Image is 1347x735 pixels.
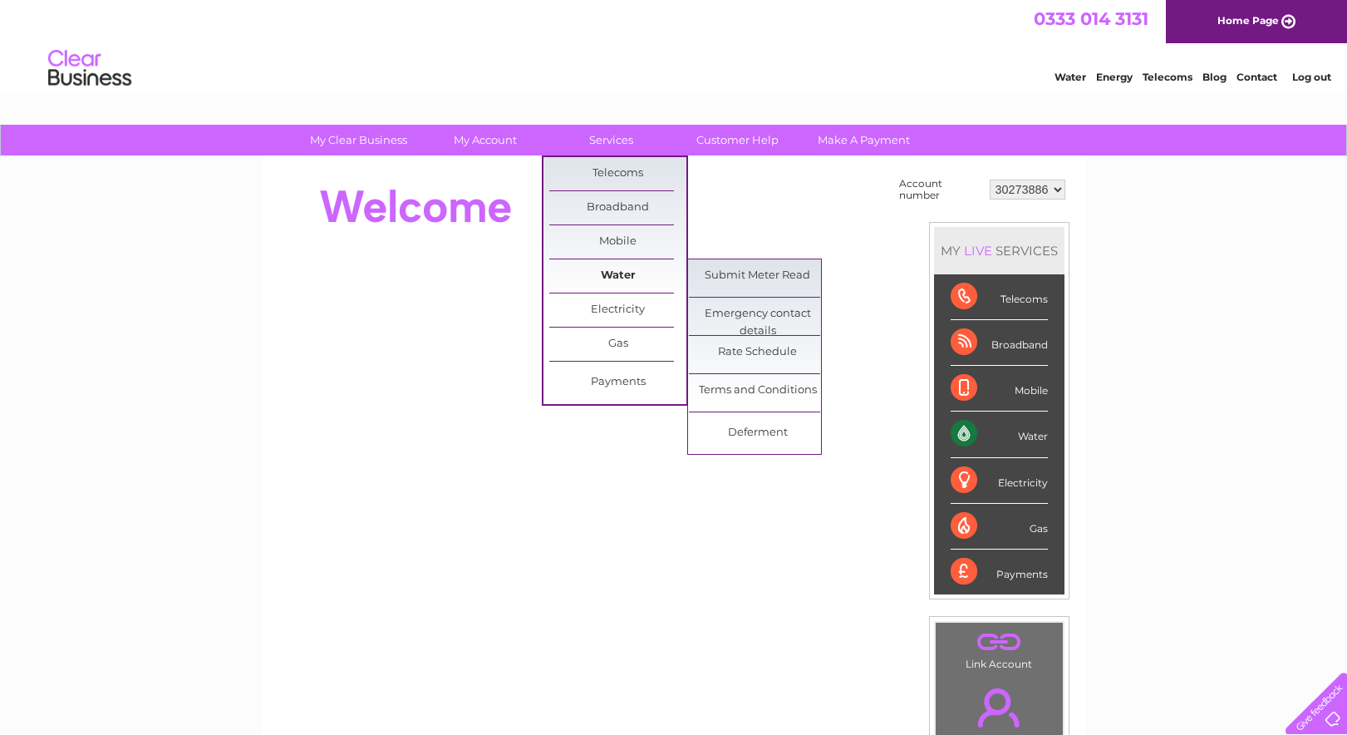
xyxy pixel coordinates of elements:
[549,259,686,293] a: Water
[951,412,1048,457] div: Water
[416,125,553,155] a: My Account
[1143,71,1192,83] a: Telecoms
[689,417,826,450] a: Deferment
[1034,8,1148,29] a: 0333 014 3131
[951,274,1048,320] div: Telecoms
[290,125,427,155] a: My Clear Business
[951,320,1048,366] div: Broadband
[951,550,1048,594] div: Payments
[1054,71,1086,83] a: Water
[549,328,686,361] a: Gas
[895,174,986,205] td: Account number
[934,227,1064,274] div: MY SERVICES
[689,259,826,293] a: Submit Meter Read
[543,125,680,155] a: Services
[961,243,996,259] div: LIVE
[549,157,686,190] a: Telecoms
[1202,71,1227,83] a: Blog
[689,336,826,369] a: Rate Schedule
[669,125,806,155] a: Customer Help
[795,125,932,155] a: Make A Payment
[951,458,1048,504] div: Electricity
[689,298,826,331] a: Emergency contact details
[1236,71,1277,83] a: Contact
[47,43,132,94] img: logo.png
[940,627,1059,656] a: .
[689,374,826,407] a: Terms and Conditions
[549,294,686,327] a: Electricity
[1096,71,1133,83] a: Energy
[935,622,1064,674] td: Link Account
[951,366,1048,412] div: Mobile
[951,504,1048,550] div: Gas
[549,191,686,224] a: Broadband
[549,225,686,259] a: Mobile
[1292,71,1331,83] a: Log out
[549,366,686,399] a: Payments
[282,9,1067,81] div: Clear Business is a trading name of Verastar Limited (registered in [GEOGRAPHIC_DATA] No. 3667643...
